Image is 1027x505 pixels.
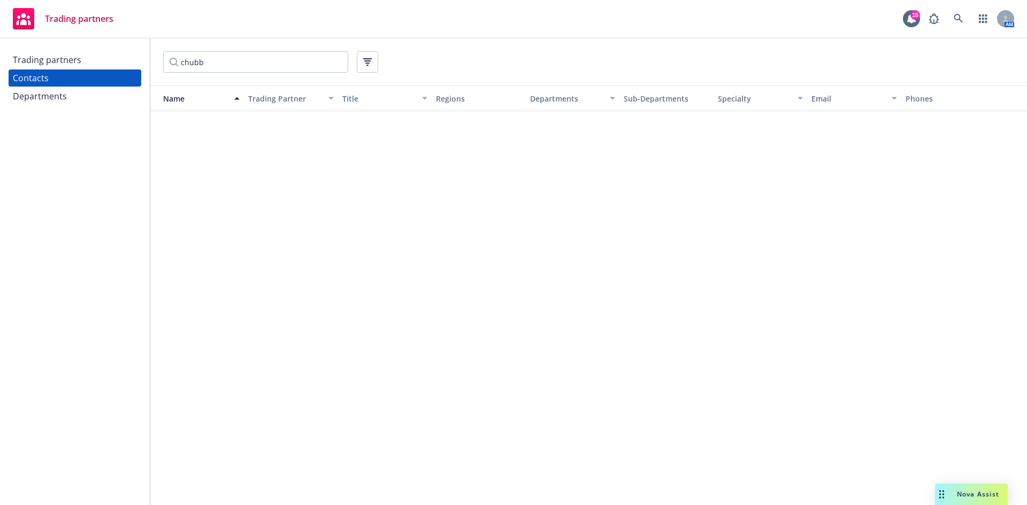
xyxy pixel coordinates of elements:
button: Departments [526,86,619,111]
div: Trading partners [13,51,81,68]
button: Email [807,86,901,111]
div: 15 [910,10,920,20]
button: Phones [901,86,995,111]
a: Search [948,8,969,29]
button: Nova Assist [935,484,1008,505]
div: Departments [13,88,67,105]
input: Filter by keyword... [163,51,348,73]
div: Trading Partner [248,93,321,104]
div: Sub-Departments [624,93,709,104]
a: Departments [9,88,141,105]
a: Contacts [9,69,141,87]
span: Nova Assist [957,490,999,499]
button: Trading Partner [244,86,338,111]
button: Regions [432,86,525,111]
span: Trading partners [45,14,113,23]
div: Email [811,93,885,104]
div: Phones [906,93,991,104]
button: Sub-Departments [619,86,713,111]
div: Departments [530,93,603,104]
div: Contacts [13,69,49,87]
div: Drag to move [935,484,948,505]
button: Title [338,86,432,111]
div: Regions [436,93,521,104]
div: Name [155,93,228,104]
a: Trading partners [9,51,141,68]
a: Switch app [972,8,994,29]
a: Report a Bug [923,8,945,29]
div: Title [342,93,416,104]
a: Trading partners [9,4,118,34]
div: Specialty [718,93,791,104]
button: Specialty [714,86,807,111]
button: Name [150,86,244,111]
